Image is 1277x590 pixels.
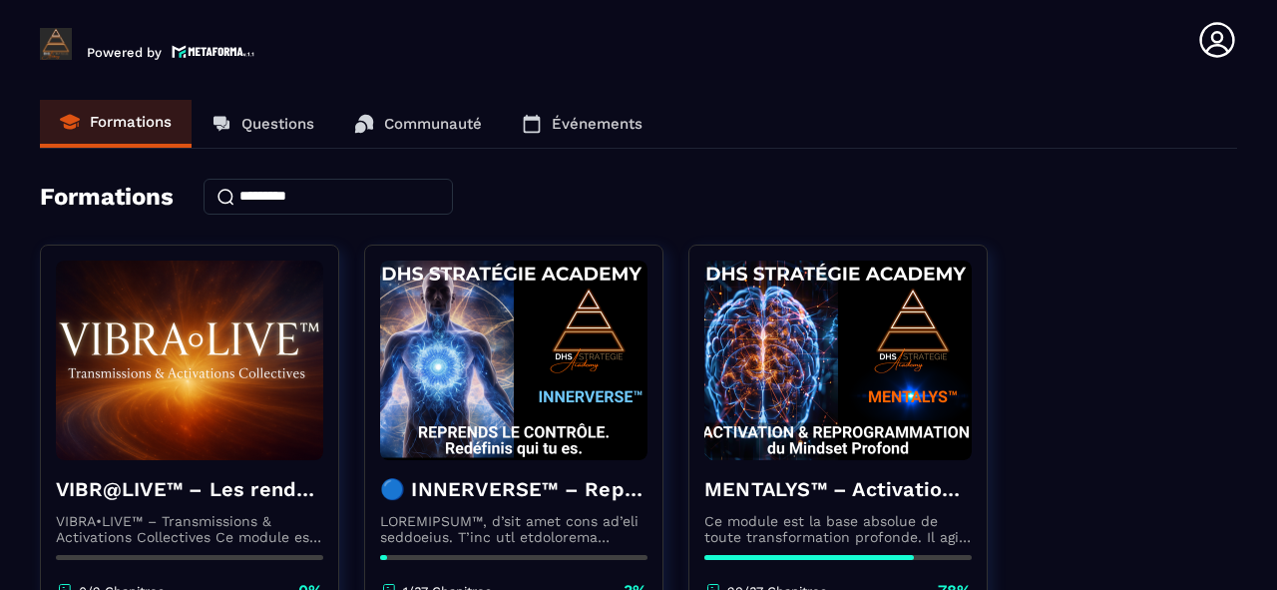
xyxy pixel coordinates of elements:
[380,475,647,503] h4: 🔵 INNERVERSE™ – Reprogrammation Quantique & Activation du Soi Réel
[241,115,314,133] p: Questions
[704,261,972,460] img: formation-background
[87,45,162,60] p: Powered by
[56,261,323,460] img: formation-background
[192,100,334,148] a: Questions
[40,100,192,148] a: Formations
[502,100,662,148] a: Événements
[704,513,972,545] p: Ce module est la base absolue de toute transformation profonde. Il agit comme une activation du n...
[552,115,642,133] p: Événements
[56,475,323,503] h4: VIBR@LIVE™ – Les rendez-vous d’intégration vivante
[40,28,72,60] img: logo-branding
[90,113,172,131] p: Formations
[172,43,255,60] img: logo
[334,100,502,148] a: Communauté
[704,475,972,503] h4: MENTALYS™ – Activation & Reprogrammation du Mindset Profond
[384,115,482,133] p: Communauté
[40,183,174,211] h4: Formations
[56,513,323,545] p: VIBRA•LIVE™ – Transmissions & Activations Collectives Ce module est un espace vivant. [PERSON_NAM...
[380,513,647,545] p: LOREMIPSUM™, d’sit amet cons ad’eli seddoeius. T’inc utl etdolorema aliquaeni ad minimveniamqui n...
[380,261,647,460] img: formation-background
